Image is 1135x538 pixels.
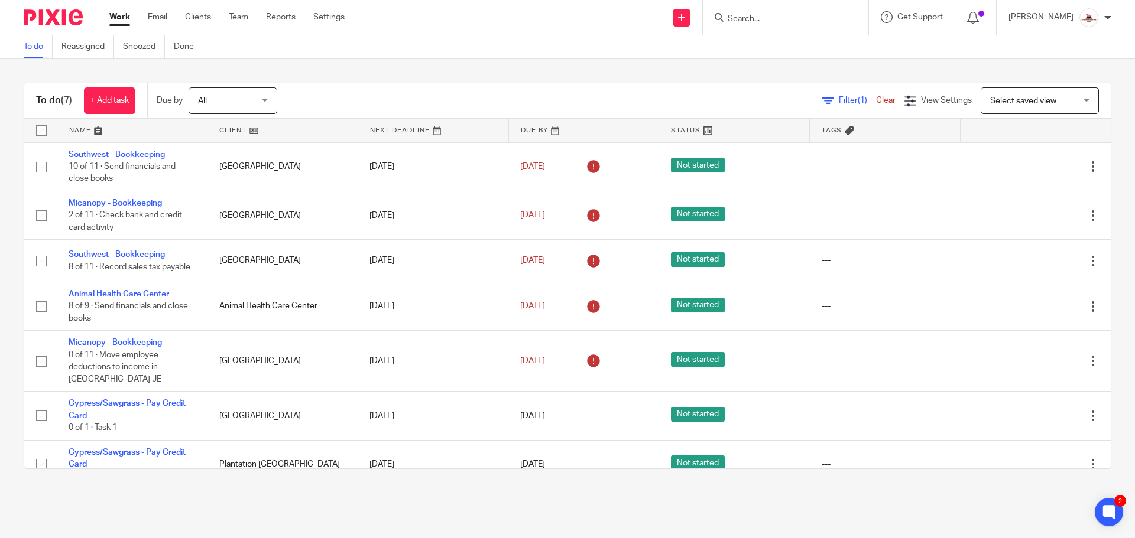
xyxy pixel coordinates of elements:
[148,11,167,23] a: Email
[24,35,53,58] a: To do
[69,151,165,159] a: Southwest - Bookkeeping
[61,96,72,105] span: (7)
[671,158,725,172] span: Not started
[69,211,182,232] span: 2 of 11 · Check bank and credit card activity
[671,407,725,422] span: Not started
[207,392,358,440] td: [GEOGRAPHIC_DATA]
[822,161,949,172] div: ---
[358,331,508,392] td: [DATE]
[109,11,130,23] a: Work
[1008,11,1074,23] p: [PERSON_NAME]
[921,96,972,105] span: View Settings
[1079,8,1098,27] img: EtsyProfilePhoto.jpg
[229,11,248,23] a: Team
[727,14,833,25] input: Search
[839,96,876,105] span: Filter
[185,11,211,23] a: Clients
[69,351,161,383] span: 0 of 11 · Move employee deductions to income in [GEOGRAPHIC_DATA] JE
[358,282,508,330] td: [DATE]
[822,127,842,133] span: Tags
[24,9,83,25] img: Pixie
[822,458,949,470] div: ---
[69,399,186,419] a: Cypress/Sawgrass - Pay Credit Card
[822,410,949,422] div: ---
[207,282,358,330] td: Animal Health Care Center
[157,94,183,106] p: Due by
[69,423,117,432] span: 0 of 1 · Task 1
[69,448,186,468] a: Cypress/Sawgrass - Pay Credit Card
[198,97,207,105] span: All
[266,11,296,23] a: Reports
[520,162,545,171] span: [DATE]
[671,207,725,221] span: Not started
[520,211,545,220] span: [DATE]
[358,240,508,282] td: [DATE]
[69,302,188,322] span: 8 of 9 · Send financials and close books
[207,191,358,239] td: [GEOGRAPHIC_DATA]
[174,35,203,58] a: Done
[358,191,508,239] td: [DATE]
[69,250,165,259] a: Southwest - Bookkeeping
[858,96,867,105] span: (1)
[358,392,508,440] td: [DATE]
[69,290,169,298] a: Animal Health Care Center
[84,87,135,114] a: + Add task
[207,142,358,191] td: [GEOGRAPHIC_DATA]
[69,263,190,271] span: 8 of 11 · Record sales tax payable
[671,455,725,470] span: Not started
[876,96,896,105] a: Clear
[822,255,949,266] div: ---
[1114,495,1126,507] div: 2
[520,256,545,265] span: [DATE]
[207,240,358,282] td: [GEOGRAPHIC_DATA]
[36,94,72,107] h1: To do
[123,35,165,58] a: Snoozed
[671,252,725,267] span: Not started
[520,460,545,468] span: [DATE]
[822,210,949,221] div: ---
[61,35,114,58] a: Reassigned
[358,142,508,191] td: [DATE]
[69,338,162,347] a: Micanopy - Bookkeeping
[990,97,1056,105] span: Select saved view
[358,440,508,488] td: [DATE]
[207,331,358,392] td: [GEOGRAPHIC_DATA]
[671,298,725,312] span: Not started
[822,355,949,367] div: ---
[69,199,162,207] a: Micanopy - Bookkeeping
[69,162,176,183] span: 10 of 11 · Send financials and close books
[897,13,943,21] span: Get Support
[671,352,725,367] span: Not started
[520,412,545,420] span: [DATE]
[520,302,545,310] span: [DATE]
[207,440,358,488] td: Plantation [GEOGRAPHIC_DATA]
[520,357,545,365] span: [DATE]
[313,11,345,23] a: Settings
[822,300,949,312] div: ---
